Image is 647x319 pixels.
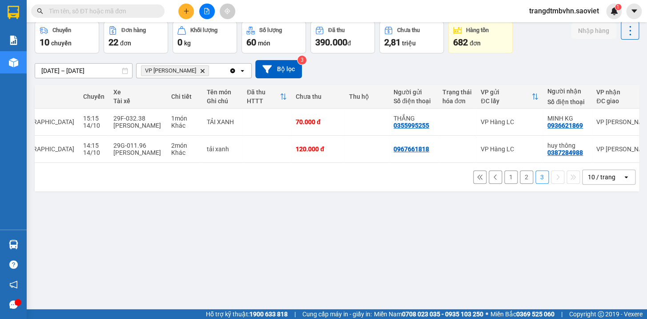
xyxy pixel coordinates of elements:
div: Đã thu [247,89,280,96]
div: 2 món [171,142,198,149]
button: Khối lượng0kg [173,21,237,53]
input: Tìm tên, số ĐT hoặc mã đơn [49,6,154,16]
svg: open [239,67,246,74]
span: 2,81 [384,37,401,48]
div: TẢI XANH [207,118,238,125]
span: VP Gia Lâm, close by backspace [141,65,209,76]
svg: open [623,174,630,181]
span: 22 [109,37,118,48]
div: Đã thu [328,27,345,33]
th: Toggle SortBy [476,85,543,109]
span: 10 [40,37,49,48]
span: trangdtmbvhn.saoviet [522,5,606,16]
div: 1 món [171,115,198,122]
div: VP gửi [481,89,531,96]
span: Miền Bắc [490,309,555,319]
div: Xe [113,89,162,96]
span: VP Gia Lâm [145,67,196,74]
button: Chưa thu2,81 triệu [379,21,444,53]
div: Chuyến [52,27,71,33]
span: món [258,40,270,47]
span: Miền Nam [374,309,483,319]
button: 2 [520,170,533,184]
button: Nhập hàng [571,23,616,39]
div: 120.000 đ [296,145,340,153]
button: Bộ lọc [255,60,302,78]
div: Trạng thái [442,89,472,96]
span: | [561,309,563,319]
div: 15:15 [83,115,104,122]
div: Ghi chú [207,97,238,105]
div: 14/10 [83,122,104,129]
div: Hàng tồn [466,27,489,33]
button: 1 [504,170,518,184]
div: Chi tiết [171,93,198,100]
strong: 0708 023 035 - 0935 103 250 [402,311,483,318]
div: Chưa thu [397,27,420,33]
img: logo-vxr [8,6,19,19]
div: MINH KG [547,115,587,122]
img: solution-icon [9,36,18,45]
button: Đơn hàng22đơn [104,21,168,53]
span: message [9,300,18,309]
button: caret-down [626,4,642,19]
button: plus [178,4,194,19]
img: warehouse-icon [9,58,18,67]
button: Số lượng60món [241,21,306,53]
button: Chuyến10chuyến [35,21,99,53]
div: Đơn hàng [121,27,146,33]
button: 3 [535,170,549,184]
span: triệu [402,40,416,47]
div: 29G-011.96 [113,142,162,149]
img: icon-new-feature [610,7,618,15]
span: 0 [177,37,182,48]
div: [PERSON_NAME] [113,149,162,156]
span: search [37,8,43,14]
div: Số điện thoại [394,97,434,105]
span: 682 [453,37,468,48]
div: VP nhận [596,89,647,96]
span: 60 [246,37,256,48]
svg: Clear all [229,67,236,74]
div: 70.000 đ [296,118,340,125]
span: Hỗ trợ kỹ thuật: [206,309,288,319]
div: 0355995255 [394,122,429,129]
div: Chuyến [83,93,104,100]
div: [PERSON_NAME] [113,122,162,129]
div: Khác [171,149,198,156]
span: Sapa - [GEOGRAPHIC_DATA] (Cabin) [14,138,74,160]
button: aim [220,4,235,19]
span: 390.000 [315,37,347,48]
span: kg [184,40,191,47]
div: 0387284988 [547,149,583,156]
span: Sapa - [GEOGRAPHIC_DATA] (Cabin) [14,111,74,133]
input: Select a date range. [35,64,132,78]
div: HTTT [247,97,280,105]
div: tải xanh [207,145,238,153]
span: ⚪️ [486,312,488,316]
span: aim [224,8,230,14]
div: 14:15 [83,142,104,149]
span: question-circle [9,260,18,269]
div: 14/10 [83,149,104,156]
span: chuyến [51,40,72,47]
div: 0936621869 [547,122,583,129]
div: Chưa thu [296,93,340,100]
div: VP Hàng LC [481,145,538,153]
img: warehouse-icon [9,240,18,249]
div: Tài xế [113,97,162,105]
span: đơn [120,40,131,47]
div: huy thông [547,142,587,149]
span: notification [9,280,18,289]
sup: 3 [297,56,306,65]
button: file-add [199,4,215,19]
strong: 1900 633 818 [249,311,288,318]
div: 10 / trang [588,173,615,182]
div: VP Hàng LC [481,118,538,125]
span: 1 [616,4,619,10]
input: Selected VP Gia Lâm. [211,66,212,75]
div: ĐC lấy [481,97,531,105]
span: file-add [204,8,210,14]
button: Đã thu390.000đ [310,21,375,53]
div: 0967661818 [394,145,429,153]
